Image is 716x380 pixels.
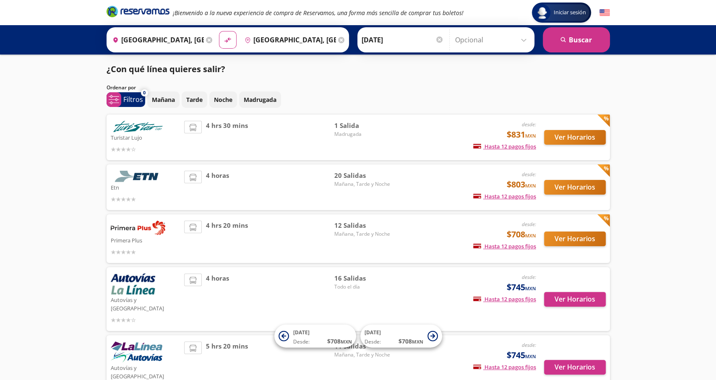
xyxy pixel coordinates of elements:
[334,351,393,359] span: Mañana, Tarde y Noche
[107,5,169,20] a: Brand Logo
[123,94,143,104] p: Filtros
[143,89,146,96] span: 0
[341,338,352,345] small: MXN
[525,353,536,359] small: MXN
[111,171,165,182] img: Etn
[522,171,536,178] em: desde:
[182,91,207,108] button: Tarde
[522,221,536,228] em: desde:
[550,8,589,17] span: Iniciar sesión
[362,29,444,50] input: Elegir Fecha
[365,329,381,336] span: [DATE]
[152,95,175,104] p: Mañana
[473,295,536,303] span: Hasta 12 pagos fijos
[522,121,536,128] em: desde:
[507,281,536,294] span: $745
[186,95,203,104] p: Tarde
[522,273,536,281] em: desde:
[239,91,281,108] button: Madrugada
[244,95,276,104] p: Madrugada
[360,325,442,348] button: [DATE]Desde:$708MXN
[274,325,356,348] button: [DATE]Desde:$708MXN
[241,29,336,50] input: Buscar Destino
[525,232,536,239] small: MXN
[543,27,610,52] button: Buscar
[334,130,393,138] span: Madrugada
[522,341,536,349] em: desde:
[206,171,229,204] span: 4 horas
[412,338,423,345] small: MXN
[525,285,536,292] small: MXN
[109,29,204,50] input: Buscar Origen
[334,221,393,230] span: 12 Salidas
[107,63,225,75] p: ¿Con qué línea quieres salir?
[455,29,530,50] input: Opcional
[107,5,169,18] i: Brand Logo
[334,171,393,180] span: 20 Salidas
[544,130,606,145] button: Ver Horarios
[334,230,393,238] span: Mañana, Tarde y Noche
[398,337,423,346] span: $ 708
[111,235,180,245] p: Primera Plus
[544,360,606,375] button: Ver Horarios
[293,338,310,346] span: Desde:
[507,228,536,241] span: $708
[209,91,237,108] button: Noche
[525,133,536,139] small: MXN
[334,273,393,283] span: 16 Salidas
[525,182,536,189] small: MXN
[111,341,162,362] img: Autovías y La Línea
[111,121,165,132] img: Turistar Lujo
[147,91,180,108] button: Mañana
[544,180,606,195] button: Ver Horarios
[473,143,536,150] span: Hasta 12 pagos fijos
[507,178,536,191] span: $803
[544,232,606,246] button: Ver Horarios
[293,329,310,336] span: [DATE]
[473,242,536,250] span: Hasta 12 pagos fijos
[334,283,393,291] span: Todo el día
[111,132,180,142] p: Turistar Lujo
[206,121,248,154] span: 4 hrs 30 mins
[507,349,536,362] span: $745
[206,273,229,325] span: 4 horas
[107,84,136,91] p: Ordenar por
[473,193,536,200] span: Hasta 12 pagos fijos
[214,95,232,104] p: Noche
[544,292,606,307] button: Ver Horarios
[111,221,165,235] img: Primera Plus
[334,180,393,188] span: Mañana, Tarde y Noche
[327,337,352,346] span: $ 708
[507,128,536,141] span: $831
[334,121,393,130] span: 1 Salida
[111,294,180,312] p: Autovías y [GEOGRAPHIC_DATA]
[107,92,145,107] button: 0Filtros
[111,273,155,294] img: Autovías y La Línea
[206,221,248,257] span: 4 hrs 20 mins
[173,9,463,17] em: ¡Bienvenido a la nueva experiencia de compra de Reservamos, una forma más sencilla de comprar tus...
[473,363,536,371] span: Hasta 12 pagos fijos
[111,182,180,192] p: Etn
[365,338,381,346] span: Desde:
[599,8,610,18] button: English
